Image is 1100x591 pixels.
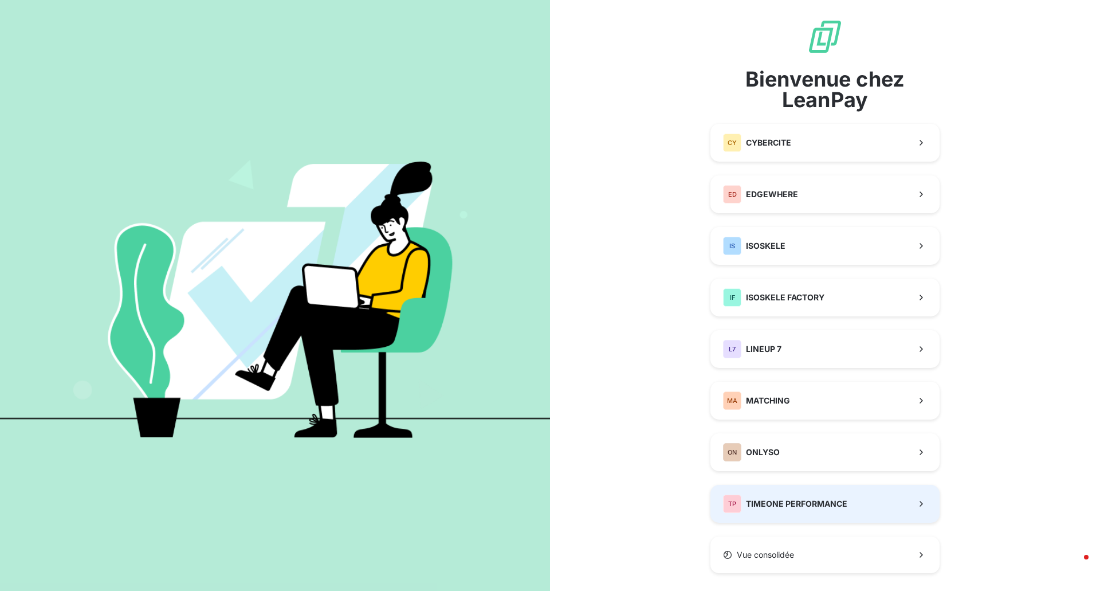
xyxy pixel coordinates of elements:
[746,343,781,355] span: LINEUP 7
[746,395,790,406] span: MATCHING
[737,549,794,561] span: Vue consolidée
[710,433,940,471] button: ONONLYSO
[723,495,741,513] div: TP
[746,240,785,252] span: ISOSKELE
[710,124,940,162] button: CYCYBERCITE
[746,189,798,200] span: EDGEWHERE
[723,134,741,152] div: CY
[723,340,741,358] div: L7
[723,392,741,410] div: MA
[710,279,940,316] button: IFISOSKELE FACTORY
[710,485,940,523] button: TPTIMEONE PERFORMANCE
[723,237,741,255] div: IS
[746,292,824,303] span: ISOSKELE FACTORY
[746,498,847,510] span: TIMEONE PERFORMANCE
[1061,552,1089,580] iframe: Intercom live chat
[710,537,940,573] button: Vue consolidée
[710,69,940,110] span: Bienvenue chez LeanPay
[746,137,791,148] span: CYBERCITE
[746,447,780,458] span: ONLYSO
[710,330,940,368] button: L7LINEUP 7
[723,288,741,307] div: IF
[710,382,940,420] button: MAMATCHING
[723,185,741,203] div: ED
[807,18,843,55] img: logo sigle
[710,227,940,265] button: ISISOSKELE
[723,443,741,461] div: ON
[710,175,940,213] button: EDEDGEWHERE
